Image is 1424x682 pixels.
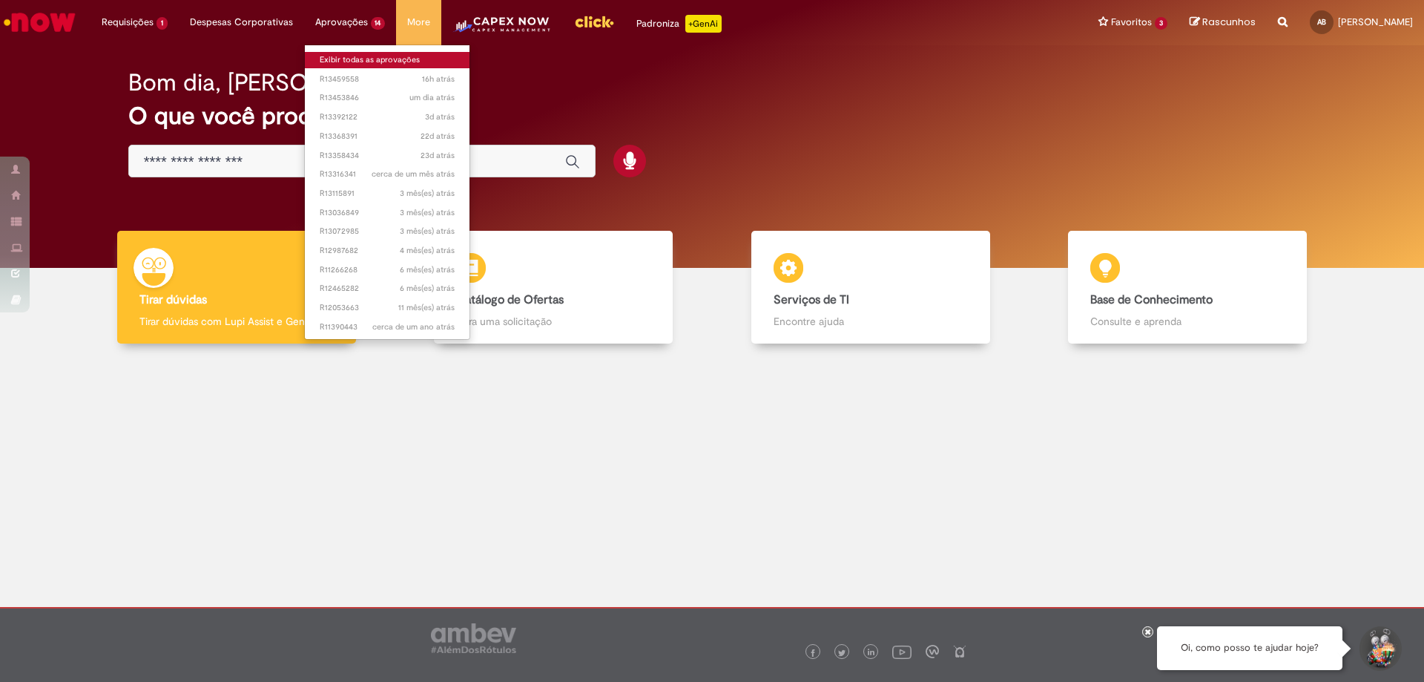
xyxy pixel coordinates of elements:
[774,314,968,329] p: Encontre ajuda
[421,131,455,142] time: 08/08/2025 08:55:21
[400,226,455,237] time: 27/05/2025 16:38:55
[1111,15,1152,30] span: Favoritos
[774,292,849,307] b: Serviços de TI
[926,645,939,658] img: logo_footer_workplace.png
[305,243,470,259] a: Aberto R12987682 :
[320,150,455,162] span: R13358434
[372,168,455,180] span: cerca de um mês atrás
[305,205,470,221] a: Aberto R13036849 :
[128,70,412,96] h2: Bom dia, [PERSON_NAME]
[1202,15,1256,29] span: Rascunhos
[320,321,455,333] span: R11390443
[400,188,455,199] time: 02/06/2025 08:51:39
[892,642,912,661] img: logo_footer_youtube.png
[809,649,817,657] img: logo_footer_facebook.png
[78,231,395,344] a: Tirar dúvidas Tirar dúvidas com Lupi Assist e Gen Ai
[456,314,650,329] p: Abra uma solicitação
[305,148,470,164] a: Aberto R13358434 :
[139,314,334,329] p: Tirar dúvidas com Lupi Assist e Gen Ai
[320,111,455,123] span: R13392122
[320,226,455,237] span: R13072985
[868,649,875,658] img: logo_footer_linkedin.png
[139,292,207,307] b: Tirar dúvidas
[421,150,455,161] span: 23d atrás
[400,264,455,275] time: 18/02/2025 15:32:19
[400,188,455,199] span: 3 mês(es) atrás
[372,168,455,180] time: 29/07/2025 18:22:57
[953,645,966,658] img: logo_footer_naosei.png
[156,17,168,30] span: 1
[305,319,470,335] a: Aberto R11390443 :
[685,15,722,33] p: +GenAi
[305,186,470,202] a: Aberto R13115891 :
[409,92,455,103] time: 27/08/2025 17:20:20
[1090,292,1213,307] b: Base de Conhecimento
[407,15,430,30] span: More
[305,71,470,88] a: Aberto R13459558 :
[400,264,455,275] span: 6 mês(es) atrás
[425,111,455,122] time: 26/08/2025 11:59:05
[456,292,564,307] b: Catálogo de Ofertas
[315,15,368,30] span: Aprovações
[1,7,78,37] img: ServiceNow
[320,207,455,219] span: R13036849
[320,188,455,200] span: R13115891
[1029,231,1347,344] a: Base de Conhecimento Consulte e aprenda
[1338,16,1413,28] span: [PERSON_NAME]
[128,103,1296,129] h2: O que você procura hoje?
[320,245,455,257] span: R12987682
[305,90,470,106] a: Aberto R13453846 :
[1157,626,1342,670] div: Oi, como posso te ajudar hoje?
[422,73,455,85] time: 28/08/2025 17:26:57
[400,283,455,294] time: 18/02/2025 15:32:13
[409,92,455,103] span: um dia atrás
[422,73,455,85] span: 16h atrás
[320,131,455,142] span: R13368391
[320,168,455,180] span: R13316341
[305,52,470,68] a: Exibir todas as aprovações
[305,281,470,297] a: Aberto R12465282 :
[372,321,455,332] span: cerca de um ano atrás
[305,223,470,240] a: Aberto R13072985 :
[452,15,551,45] img: CapexLogo5.png
[1190,16,1256,30] a: Rascunhos
[371,17,386,30] span: 14
[305,109,470,125] a: Aberto R13392122 :
[1155,17,1167,30] span: 3
[305,300,470,316] a: Aberto R12053663 :
[400,283,455,294] span: 6 mês(es) atrás
[425,111,455,122] span: 3d atrás
[305,262,470,278] a: Aberto R11266268 :
[305,128,470,145] a: Aberto R13368391 :
[636,15,722,33] div: Padroniza
[1090,314,1285,329] p: Consulte e aprenda
[398,302,455,313] time: 27/09/2024 10:52:00
[400,226,455,237] span: 3 mês(es) atrás
[320,73,455,85] span: R13459558
[712,231,1029,344] a: Serviços de TI Encontre ajuda
[400,245,455,256] span: 4 mês(es) atrás
[398,302,455,313] span: 11 mês(es) atrás
[372,321,455,332] time: 10/06/2024 10:10:49
[574,10,614,33] img: click_logo_yellow_360x200.png
[1317,17,1326,27] span: AB
[1357,626,1402,671] button: Iniciar Conversa de Suporte
[400,245,455,256] time: 06/05/2025 11:30:37
[320,264,455,276] span: R11266268
[400,207,455,218] time: 28/05/2025 08:58:08
[421,131,455,142] span: 22d atrás
[431,623,516,653] img: logo_footer_ambev_rotulo_gray.png
[102,15,154,30] span: Requisições
[421,150,455,161] time: 06/08/2025 10:30:44
[838,649,845,657] img: logo_footer_twitter.png
[190,15,293,30] span: Despesas Corporativas
[320,92,455,104] span: R13453846
[400,207,455,218] span: 3 mês(es) atrás
[320,302,455,314] span: R12053663
[304,45,471,340] ul: Aprovações
[320,283,455,295] span: R12465282
[305,166,470,183] a: Aberto R13316341 :
[395,231,713,344] a: Catálogo de Ofertas Abra uma solicitação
